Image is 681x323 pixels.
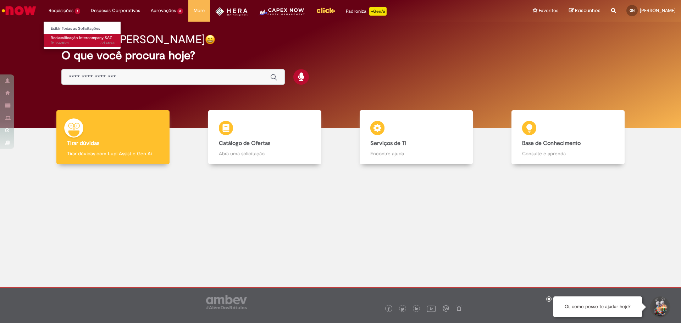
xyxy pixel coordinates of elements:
[177,8,183,14] span: 3
[91,7,140,14] span: Despesas Corporativas
[369,7,387,16] p: +GenAi
[346,7,387,16] div: Padroniza
[100,40,115,46] time: 24/09/2025 13:47:32
[67,140,99,147] b: Tirar dúvidas
[415,307,419,311] img: logo_footer_linkedin.png
[205,34,215,45] img: happy-face.png
[219,150,311,157] p: Abra uma solicitação
[44,34,122,47] a: Aberto R13563061 : Reclassificação Intercompany SAZ
[61,33,205,46] h2: Boa tarde, [PERSON_NAME]
[43,21,121,49] ul: Requisições
[75,8,80,14] span: 1
[49,7,73,14] span: Requisições
[316,5,335,16] img: click_logo_yellow_360x200.png
[456,305,462,312] img: logo_footer_naosei.png
[539,7,558,14] span: Favoritos
[569,7,600,14] a: Rascunhos
[387,307,391,311] img: logo_footer_facebook.png
[370,140,406,147] b: Serviços de TI
[370,150,462,157] p: Encontre ajuda
[37,110,189,165] a: Tirar dúvidas Tirar dúvidas com Lupi Assist e Gen Ai
[67,150,159,157] p: Tirar dúvidas com Lupi Assist e Gen Ai
[640,7,676,13] span: [PERSON_NAME]
[61,49,620,62] h2: O que você procura hoje?
[575,7,600,14] span: Rascunhos
[522,140,581,147] b: Base de Conhecimento
[215,7,248,16] img: HeraLogo.png
[100,40,115,46] span: 8d atrás
[151,7,176,14] span: Aprovações
[522,150,614,157] p: Consulte e aprenda
[51,40,115,46] span: R13563061
[194,7,205,14] span: More
[553,296,642,317] div: Oi, como posso te ajudar hoje?
[443,305,449,312] img: logo_footer_workplace.png
[258,7,305,21] img: CapexLogo5.png
[1,4,37,18] img: ServiceNow
[427,304,436,313] img: logo_footer_youtube.png
[340,110,492,165] a: Serviços de TI Encontre ajuda
[51,35,112,40] span: Reclassificação Intercompany SAZ
[649,296,670,318] button: Iniciar Conversa de Suporte
[219,140,270,147] b: Catálogo de Ofertas
[44,25,122,33] a: Exibir Todas as Solicitações
[401,307,404,311] img: logo_footer_twitter.png
[492,110,644,165] a: Base de Conhecimento Consulte e aprenda
[630,8,635,13] span: GN
[206,295,247,309] img: logo_footer_ambev_rotulo_gray.png
[189,110,341,165] a: Catálogo de Ofertas Abra uma solicitação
